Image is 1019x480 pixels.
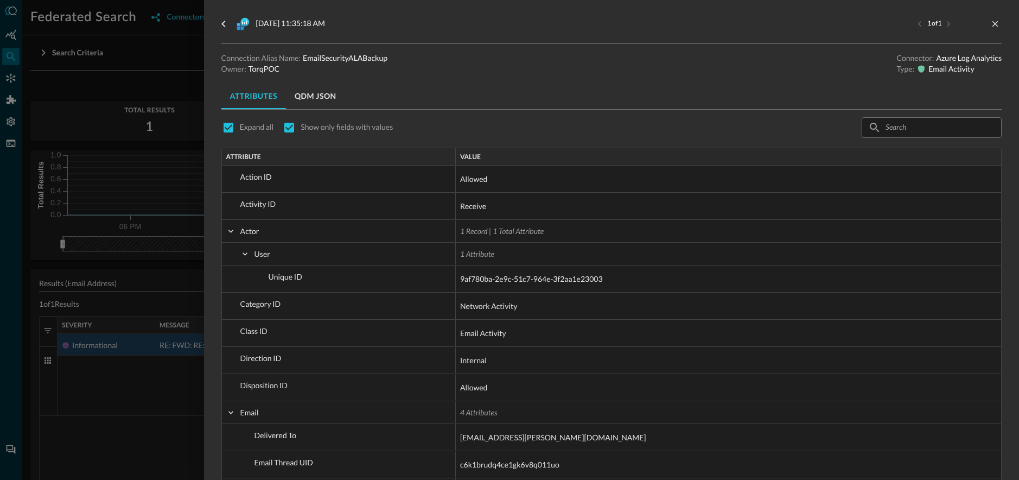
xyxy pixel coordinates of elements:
[286,83,345,109] button: QDM JSON
[240,408,259,417] span: Email
[460,226,544,236] span: 1 Record | 1 Total Attribute
[460,408,497,417] span: 4 Attributes
[460,249,494,258] span: 1 Attribute
[240,353,282,363] span: Direction ID
[254,431,296,440] span: Delivered To
[226,153,261,161] span: Attribute
[221,53,301,64] p: Connection Alias Name:
[460,327,506,340] span: Email Activity
[256,17,325,30] p: [DATE] 11:35:18 AM
[254,249,270,258] span: User
[240,226,259,236] span: Actor
[928,20,942,28] span: 1 of 1
[989,17,1002,30] button: close-drawer
[221,64,246,74] p: Owner:
[240,122,274,132] p: Expand all
[460,431,646,444] span: [EMAIL_ADDRESS][PERSON_NAME][DOMAIN_NAME]
[221,83,286,109] button: Attributes
[460,173,487,186] span: Allowed
[240,172,272,181] span: Action ID
[460,300,517,313] span: Network Activity
[249,64,279,74] p: TorqPOC
[240,299,281,308] span: Category ID
[240,381,288,390] span: Disposition ID
[936,53,1002,64] p: Azure Log Analytics
[269,272,302,281] span: Unique ID
[460,200,486,213] span: Receive
[303,53,387,64] p: EmailSecurityALABackup
[886,117,977,137] input: Search
[254,458,313,467] span: Email Thread UID
[460,273,603,286] span: 9af780ba-2e9c-51c7-964e-3f2aa1e23003
[460,381,487,394] span: Allowed
[240,326,268,336] span: Class ID
[215,15,232,33] button: go back
[301,122,393,132] p: Show only fields with values
[240,199,276,209] span: Activity ID
[237,17,250,30] svg: Azure Log Analytics
[460,153,481,161] span: Value
[928,64,975,74] p: Email Activity
[460,354,487,367] span: Internal
[896,53,934,64] p: Connector:
[896,64,914,74] p: Type:
[460,458,559,471] span: c6k1brudq4ce1gk6v8q011uo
